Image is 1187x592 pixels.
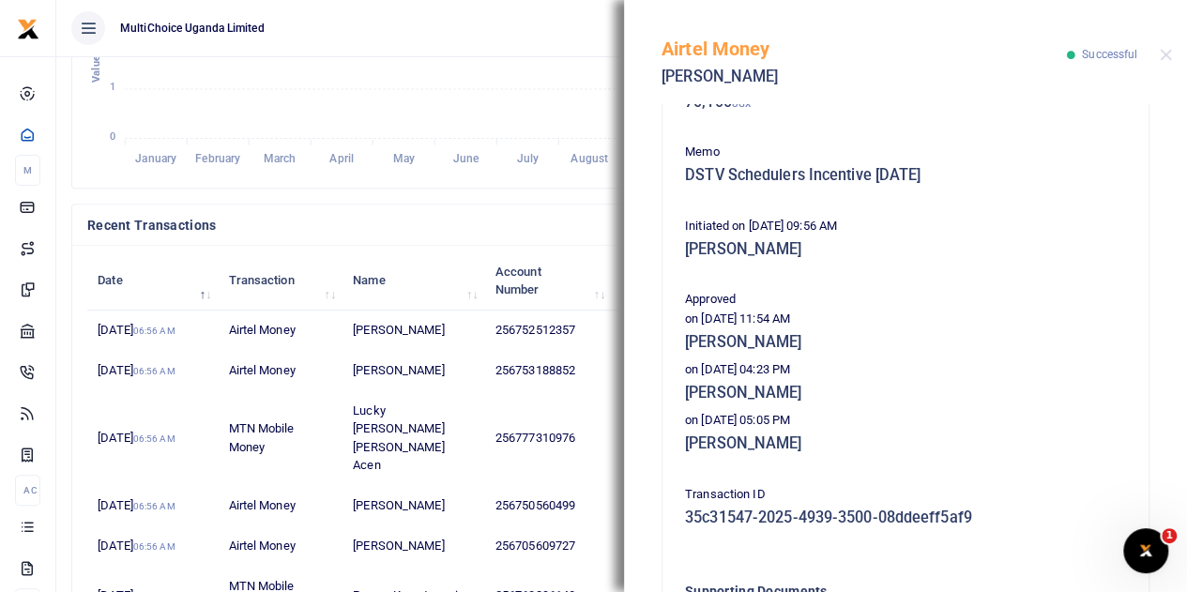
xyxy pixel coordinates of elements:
[342,390,485,485] td: Lucky [PERSON_NAME] [PERSON_NAME] Acen
[113,20,272,37] span: MultiChoice Uganda Limited
[133,541,175,552] small: 06:56 AM
[392,152,414,165] tspan: May
[87,311,218,351] td: [DATE]
[662,68,1067,86] h5: [PERSON_NAME]
[87,251,218,310] th: Date: activate to sort column descending
[87,390,218,485] td: [DATE]
[685,166,1126,185] h5: DSTV Schedulers Incentive [DATE]
[612,486,695,526] td: 36,800
[15,155,40,186] li: M
[1162,528,1177,543] span: 1
[612,311,695,351] td: 70,100
[133,326,175,336] small: 06:56 AM
[612,351,695,391] td: 176,100
[218,251,342,310] th: Transaction: activate to sort column ascending
[329,152,354,165] tspan: April
[218,351,342,391] td: Airtel Money
[135,152,176,165] tspan: January
[662,38,1067,60] h5: Airtel Money
[87,351,218,391] td: [DATE]
[485,390,613,485] td: 256777310976
[612,390,695,485] td: 218,500
[516,152,538,165] tspan: July
[17,21,39,35] a: logo-small logo-large logo-large
[133,501,175,511] small: 06:56 AM
[133,433,175,444] small: 06:56 AM
[452,152,479,165] tspan: June
[485,251,613,310] th: Account Number: activate to sort column ascending
[110,82,115,94] tspan: 1
[485,486,613,526] td: 256750560499
[87,526,218,567] td: [DATE]
[685,360,1126,380] p: on [DATE] 04:23 PM
[612,251,695,310] th: Amount: activate to sort column ascending
[87,486,218,526] td: [DATE]
[218,526,342,567] td: Airtel Money
[685,411,1126,431] p: on [DATE] 05:05 PM
[685,290,1126,310] p: Approved
[342,311,485,351] td: [PERSON_NAME]
[1123,528,1168,573] iframe: Intercom live chat
[685,384,1126,402] h5: [PERSON_NAME]
[685,434,1126,453] h5: [PERSON_NAME]
[342,486,485,526] td: [PERSON_NAME]
[485,526,613,567] td: 256705609727
[1160,49,1172,61] button: Close
[1082,48,1137,61] span: Successful
[15,475,40,506] li: Ac
[571,152,608,165] tspan: August
[342,251,485,310] th: Name: activate to sort column ascending
[685,143,1126,162] p: Memo
[17,18,39,40] img: logo-small
[685,310,1126,329] p: on [DATE] 11:54 AM
[218,486,342,526] td: Airtel Money
[342,351,485,391] td: [PERSON_NAME]
[685,509,1126,527] h5: 35c31547-2025-4939-3500-08ddeeff5af9
[218,311,342,351] td: Airtel Money
[732,99,751,109] small: UGX
[342,526,485,567] td: [PERSON_NAME]
[685,333,1126,352] h5: [PERSON_NAME]
[485,351,613,391] td: 256753188852
[133,366,175,376] small: 06:56 AM
[685,240,1126,259] h5: [PERSON_NAME]
[87,215,710,235] h4: Recent Transactions
[110,130,115,143] tspan: 0
[264,152,297,165] tspan: March
[612,526,695,567] td: 25,800
[685,217,1126,236] p: Initiated on [DATE] 09:56 AM
[195,152,240,165] tspan: February
[685,485,1126,505] p: Transaction ID
[485,311,613,351] td: 256752512357
[218,390,342,485] td: MTN Mobile Money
